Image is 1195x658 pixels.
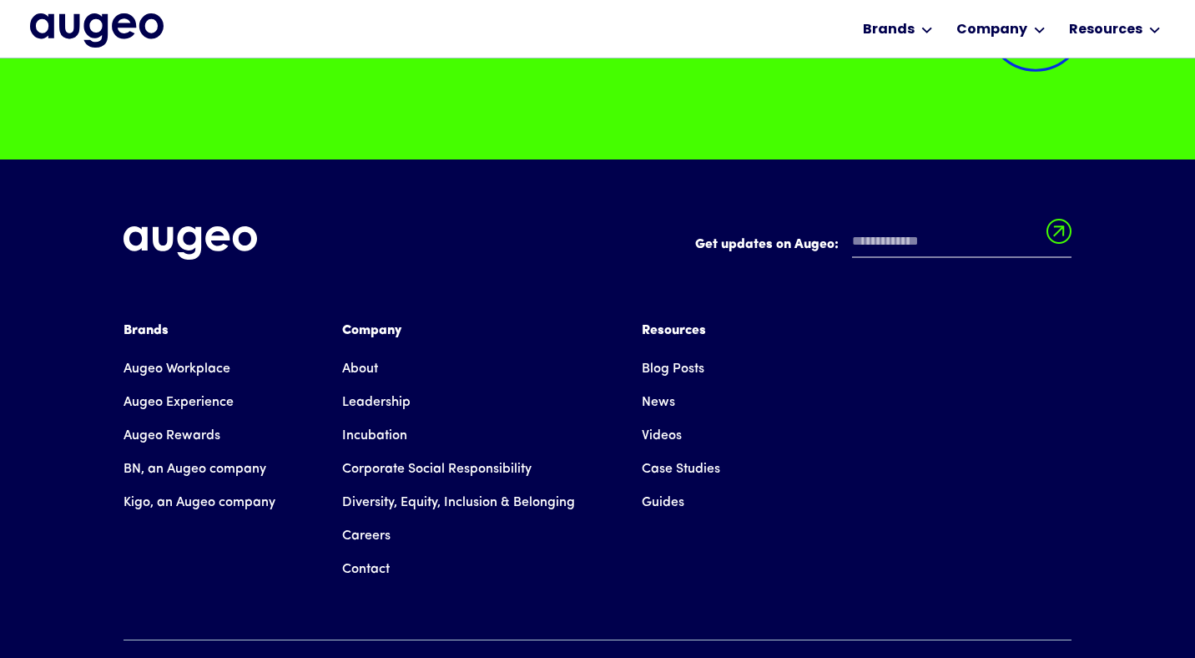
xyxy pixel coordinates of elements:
a: home [30,13,164,47]
a: About [342,352,378,386]
a: Leadership [342,386,411,419]
a: Videos [642,419,682,453]
img: Augeo's full logo in white. [124,226,257,261]
form: Email Form [695,226,1071,266]
a: Blog Posts [642,352,704,386]
a: Contact [342,553,390,586]
div: Company [342,321,575,341]
input: Submit [1046,219,1071,254]
a: Corporate Social Responsibility [342,453,532,486]
a: Case Studies [642,453,720,486]
div: Resources [1069,20,1142,40]
a: News [642,386,675,419]
a: BN, an Augeo company [124,453,266,486]
img: Augeo's full logo in midnight blue. [30,13,164,47]
a: Incubation [342,419,407,453]
div: Resources [642,321,720,341]
a: Kigo, an Augeo company [124,486,275,519]
a: Augeo Rewards [124,419,220,453]
div: Brands [863,20,915,40]
a: Careers [342,519,391,553]
a: Guides [642,486,684,519]
div: Company [956,20,1027,40]
a: Augeo Experience [124,386,234,419]
div: Brands [124,321,275,341]
a: Augeo Workplace [124,352,230,386]
label: Get updates on Augeo: [695,235,839,255]
a: Diversity, Equity, Inclusion & Belonging [342,486,575,519]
